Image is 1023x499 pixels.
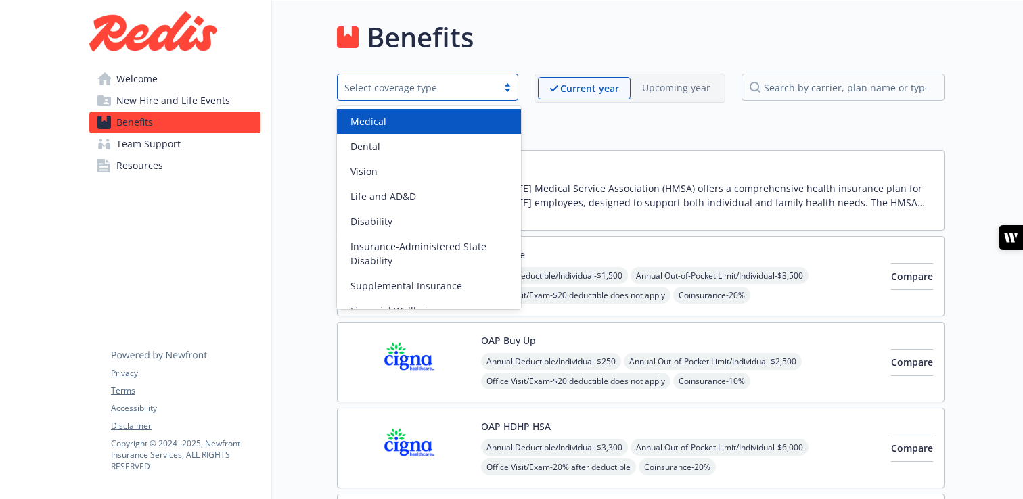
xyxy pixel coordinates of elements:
span: Disability [350,214,392,229]
div: Select coverage type [344,80,491,95]
button: OAP Buy Up [481,333,536,348]
p: Copyright © 2024 - 2025 , Newfront Insurance Services, ALL RIGHTS RESERVED [111,437,260,472]
h2: Medical [337,119,945,139]
p: [US_STATE] Medical Service Association (HMSA) offers a comprehensive health insurance plan for [U... [481,181,933,210]
span: Annual Out-of-Pocket Limit/Individual - $2,500 [624,353,802,370]
span: Office Visit/Exam - 20% after deductible [481,458,636,475]
span: Office Visit/Exam - $20 deductible does not apply [481,373,670,389]
a: Accessibility [111,402,260,414]
span: Vision [350,164,378,179]
span: Coinsurance - 20% [673,287,750,304]
span: Annual Deductible/Individual - $3,300 [481,439,628,456]
span: New Hire and Life Events [116,90,230,112]
span: Annual Out-of-Pocket Limit/Individual - $3,500 [631,267,809,284]
h1: Benefits [367,17,474,57]
span: Financial Wellbeing [350,304,439,318]
span: Compare [891,356,933,369]
span: Coinsurance - 20% [639,458,716,475]
a: Disclaimer [111,420,260,432]
span: Coinsurance - 10% [673,373,750,389]
button: OAP HDHP HSA [481,419,551,433]
a: Welcome [89,68,260,90]
button: Compare [891,349,933,376]
a: Terms [111,385,260,397]
p: Upcoming year [642,80,710,95]
span: Benefits [116,112,153,133]
img: CIGNA carrier logo [348,333,470,391]
span: Life and AD&D [350,189,416,204]
a: Team Support [89,133,260,155]
span: Medical [350,114,386,128]
span: Office Visit/Exam - $20 deductible does not apply [481,287,670,304]
a: Benefits [89,112,260,133]
button: Compare [891,435,933,462]
span: Annual Deductible/Individual - $250 [481,353,621,370]
span: Compare [891,442,933,454]
a: Resources [89,155,260,176]
span: Resources [116,155,163,176]
span: Annual Deductible/Individual - $1,500 [481,267,628,284]
span: Annual Out-of-Pocket Limit/Individual - $6,000 [631,439,809,456]
span: Welcome [116,68,158,90]
img: CIGNA carrier logo [348,419,470,477]
button: Compare [891,263,933,290]
p: Current year [560,81,619,95]
span: Supplemental Insurance [350,279,462,293]
span: Upcoming year [631,77,722,99]
a: Privacy [111,367,260,379]
span: Compare [891,270,933,283]
span: Insurance-Administered State Disability [350,239,513,268]
a: New Hire and Life Events [89,90,260,112]
input: search by carrier, plan name or type [742,74,945,101]
span: Dental [350,139,380,153]
span: Team Support [116,133,181,155]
